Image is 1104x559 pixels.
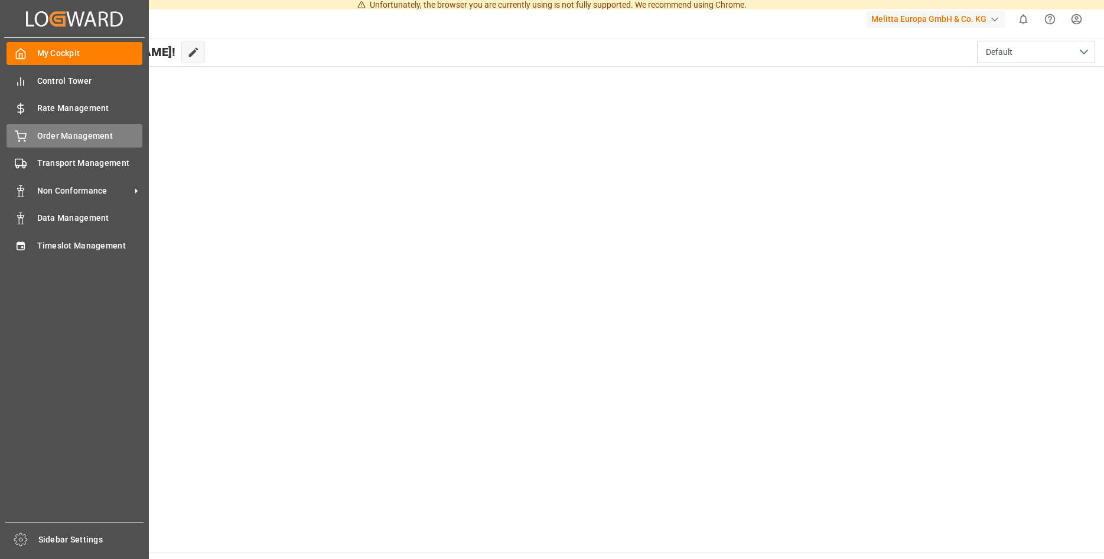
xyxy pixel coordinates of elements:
[1010,6,1037,32] button: show 0 new notifications
[6,124,142,147] a: Order Management
[977,41,1095,63] button: open menu
[867,8,1010,30] button: Melitta Europa GmbH & Co. KG
[6,207,142,230] a: Data Management
[37,102,143,115] span: Rate Management
[1037,6,1063,32] button: Help Center
[6,42,142,65] a: My Cockpit
[37,47,143,60] span: My Cockpit
[37,130,143,142] span: Order Management
[37,75,143,87] span: Control Tower
[38,534,144,546] span: Sidebar Settings
[6,234,142,257] a: Timeslot Management
[6,97,142,120] a: Rate Management
[986,46,1012,58] span: Default
[6,152,142,175] a: Transport Management
[37,185,131,197] span: Non Conformance
[37,240,143,252] span: Timeslot Management
[867,11,1005,28] div: Melitta Europa GmbH & Co. KG
[37,212,143,224] span: Data Management
[37,157,143,169] span: Transport Management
